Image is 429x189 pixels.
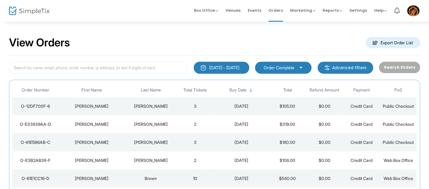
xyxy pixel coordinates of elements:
[177,169,214,187] td: 10
[127,139,175,145] div: Winton
[350,176,372,181] span: Credit Card
[215,121,267,127] div: 8/21/2025
[141,88,161,93] span: Last Name
[306,151,343,169] td: $0.00
[60,157,124,163] div: Gayle
[383,140,414,145] span: Public Checkout
[22,88,49,93] span: Order Number
[384,158,413,163] span: Web Box Office
[264,65,294,71] span: Order Complete
[60,121,124,127] div: Gregory Dale
[269,97,306,115] td: $105.00
[317,62,373,74] m-button: Advanced filters
[127,157,175,163] div: Williams
[269,83,306,97] th: Total
[248,3,261,18] span: Events
[323,8,342,13] span: Reports
[268,3,283,18] span: Orders
[306,169,343,187] td: $0.00
[324,65,330,71] img: filter
[9,36,70,49] h2: View Orders
[350,158,372,163] span: Credit Card
[127,121,175,127] div: Hobbs
[127,175,175,181] div: Brown
[200,65,206,71] img: monthly
[366,37,420,48] m-button: Export Order List
[306,97,343,115] td: $0.00
[194,62,249,74] button: [DATE] - [DATE]
[269,115,306,133] td: $319.00
[374,8,387,13] span: Help
[215,139,267,145] div: 8/21/2025
[177,151,214,169] td: 2
[81,88,102,93] span: First Name
[290,8,315,13] span: Marketing
[9,62,188,74] input: Search by name, email, phone, order number, ip address, or last 4 digits of card
[350,122,372,127] span: Credit Card
[353,88,369,93] span: Payment
[350,140,372,145] span: Credit Card
[177,115,214,133] td: 2
[177,133,214,151] td: 3
[306,115,343,133] td: $0.00
[215,157,267,163] div: 8/21/2025
[60,175,124,181] div: Lois
[249,88,253,93] span: Sortable
[215,103,267,109] div: 8/21/2025
[215,175,267,181] div: 8/21/2025
[269,151,306,169] td: $108.00
[383,122,414,127] span: Public Checkout
[269,169,306,187] td: $540.00
[177,83,214,97] th: Total Tickets
[225,3,241,18] span: Venues
[209,65,239,71] div: [DATE] - [DATE]
[229,88,247,93] span: Buy Date
[306,133,343,151] td: $0.00
[14,139,57,145] div: O-61E5B6AB-C
[383,104,414,109] span: Public Checkout
[384,176,413,181] span: Web Box Office
[297,64,305,71] button: Select
[269,133,306,151] td: $180.00
[14,121,57,127] div: O-E33839AA-D
[306,83,343,97] th: Refund Amount
[349,3,367,18] span: Settings
[350,104,372,109] span: Credit Card
[60,103,124,109] div: Ronald
[177,97,214,115] td: 3
[14,103,57,109] div: O-12DF700F-6
[127,103,175,109] div: Vaughan
[194,8,218,13] span: Box Office
[60,139,124,145] div: Laurie
[394,88,402,93] span: PoS
[14,175,57,181] div: O-61E1CC16-D
[14,157,57,163] div: O-E3B2AB38-F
